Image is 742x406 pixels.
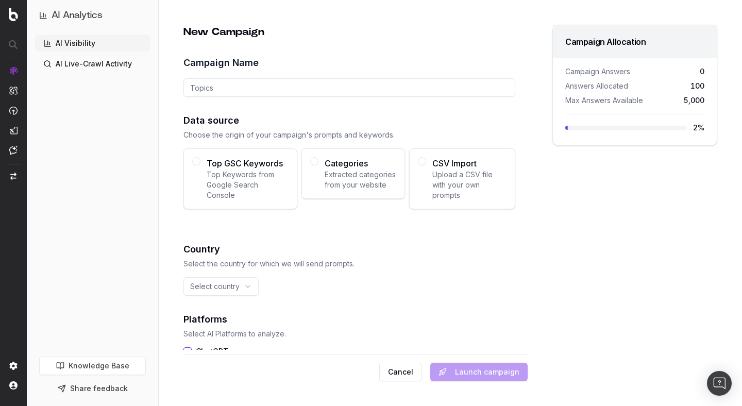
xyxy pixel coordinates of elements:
button: Cancel [379,363,422,381]
a: AI Visibility [35,35,150,52]
div: Campaign Allocation [565,38,704,46]
img: Intelligence [9,86,18,95]
h2: Country [183,242,515,257]
img: Botify logo [9,8,18,21]
input: Topics [183,78,515,97]
span: Top GSC Keywords [207,157,289,170]
p: Choose the origin of your campaign's prompts and keywords. [183,130,515,140]
span: 100 [690,81,704,91]
a: AI Live-Crawl Activity [35,56,150,72]
label: ChatGPT [196,348,228,355]
span: Max Answers Available [565,95,643,106]
img: Activation [9,106,18,115]
img: Switch project [10,173,16,180]
img: Studio [9,126,18,134]
a: Knowledge Base [39,357,146,375]
img: My account [9,381,18,390]
button: AI Analytics [39,8,146,23]
h1: AI Analytics [52,8,103,23]
span: 5,000 [684,95,704,106]
h2: Data source [183,113,515,128]
span: CSV Import [432,157,507,170]
div: Open Intercom Messenger [707,371,732,396]
p: Select the country for which we will send prompts. [183,259,515,269]
span: Extracted categories from your website [325,170,396,190]
img: Analytics [9,66,18,75]
span: Answers Allocated [565,81,628,91]
button: Top GSC KeywordsTop Keywords from Google Search Console [192,157,200,165]
span: 0 [700,66,704,77]
button: CSV ImportUpload a CSV file with your own prompts [418,157,426,165]
span: 2 % [693,123,704,133]
span: Top Keywords from Google Search Console [207,170,289,200]
label: Campaign Name [183,56,515,70]
h2: New Campaign [183,25,515,39]
span: Categories [325,157,396,170]
button: Share feedback [39,379,146,398]
img: Setting [9,362,18,370]
span: Upload a CSV file with your own prompts [432,170,507,200]
button: CategoriesExtracted categories from your website [310,157,318,165]
h2: Platforms [183,312,515,327]
img: Assist [9,146,18,155]
span: Campaign Answers [565,66,630,77]
p: Select AI Platforms to analyze. [183,329,515,339]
